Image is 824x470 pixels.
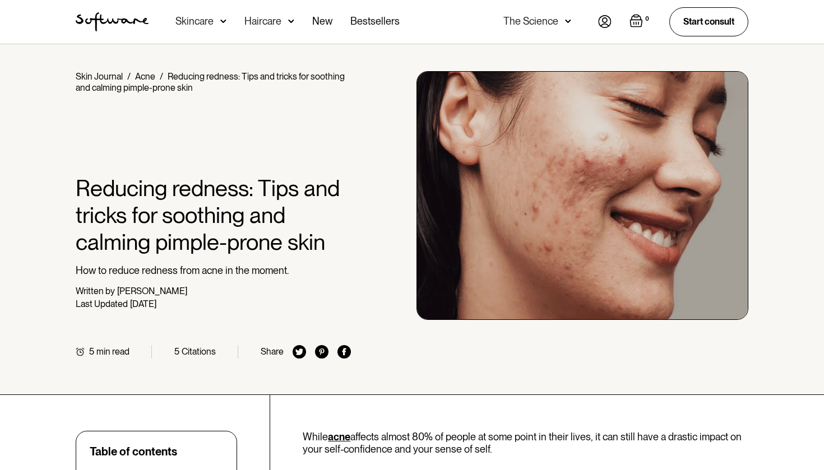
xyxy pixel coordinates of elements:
[503,16,558,27] div: The Science
[669,7,748,36] a: Start consult
[76,71,345,93] div: Reducing redness: Tips and tricks for soothing and calming pimple-prone skin
[220,16,226,27] img: arrow down
[315,345,328,359] img: pinterest icon
[303,431,748,455] p: While affects almost 80% of people at some point in their lives, it can still have a drastic impa...
[76,286,115,296] div: Written by
[174,346,179,357] div: 5
[117,286,187,296] div: [PERSON_NAME]
[127,71,131,82] div: /
[76,264,351,277] p: How to reduce redness from acne in the moment.
[261,346,284,357] div: Share
[293,345,306,359] img: twitter icon
[244,16,281,27] div: Haircare
[90,445,177,458] div: Table of contents
[629,14,651,30] a: Open empty cart
[182,346,216,357] div: Citations
[643,14,651,24] div: 0
[76,71,123,82] a: Skin Journal
[337,345,351,359] img: facebook icon
[130,299,156,309] div: [DATE]
[160,71,163,82] div: /
[175,16,214,27] div: Skincare
[89,346,94,357] div: 5
[328,431,350,443] a: acne
[76,299,128,309] div: Last Updated
[135,71,155,82] a: Acne
[76,12,149,31] img: Software Logo
[76,175,351,255] h1: Reducing redness: Tips and tricks for soothing and calming pimple-prone skin
[565,16,571,27] img: arrow down
[96,346,129,357] div: min read
[76,12,149,31] a: home
[288,16,294,27] img: arrow down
